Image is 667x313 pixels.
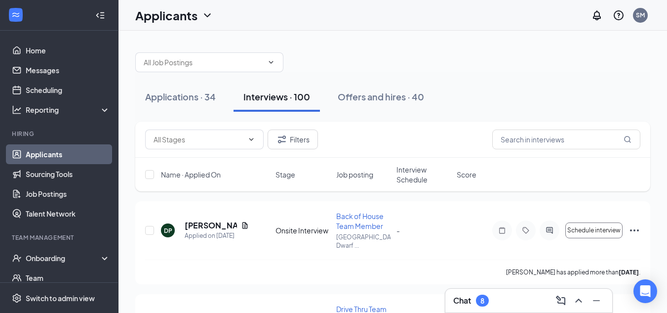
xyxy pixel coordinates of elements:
[26,41,110,60] a: Home
[185,220,237,231] h5: [PERSON_NAME]
[26,204,110,224] a: Talent Network
[185,231,249,241] div: Applied on [DATE]
[589,293,604,309] button: Minimize
[336,170,373,179] span: Job posting
[275,225,330,235] div: Onsite Interview
[520,226,532,234] svg: Tag
[12,105,22,115] svg: Analysis
[144,57,263,68] input: All Job Postings
[396,165,451,184] span: Interview Schedule
[544,226,555,234] svg: ActiveChat
[275,170,295,179] span: Stage
[268,130,318,149] button: Filter Filters
[396,226,400,235] span: -
[457,170,476,179] span: Score
[553,293,569,309] button: ComposeMessage
[12,253,22,263] svg: UserCheck
[567,227,621,234] span: Schedule interview
[12,130,108,138] div: Hiring
[243,90,310,103] div: Interviews · 100
[26,184,110,204] a: Job Postings
[241,222,249,229] svg: Document
[338,90,424,103] div: Offers and hires · 40
[267,58,275,66] svg: ChevronDown
[12,293,22,303] svg: Settings
[26,268,110,288] a: Team
[565,223,623,238] button: Schedule interview
[95,10,105,20] svg: Collapse
[633,279,657,303] div: Open Intercom Messenger
[11,10,21,20] svg: WorkstreamLogo
[135,7,197,24] h1: Applicants
[628,224,640,236] svg: Ellipses
[636,11,645,19] div: SM
[201,9,213,21] svg: ChevronDown
[26,164,110,184] a: Sourcing Tools
[12,233,108,242] div: Team Management
[161,170,221,179] span: Name · Applied On
[26,293,95,303] div: Switch to admin view
[624,135,631,143] svg: MagnifyingGlass
[453,295,471,306] h3: Chat
[590,295,602,307] svg: Minimize
[613,9,625,21] svg: QuestionInfo
[164,226,172,235] div: DP
[591,9,603,21] svg: Notifications
[336,212,384,230] span: Back of House Team Member
[247,135,255,143] svg: ChevronDown
[571,293,587,309] button: ChevronUp
[506,268,640,276] p: [PERSON_NAME] has applied more than .
[555,295,567,307] svg: ComposeMessage
[26,144,110,164] a: Applicants
[26,60,110,80] a: Messages
[154,134,243,145] input: All Stages
[145,90,216,103] div: Applications · 34
[276,134,288,145] svg: Filter
[336,233,391,250] p: [GEOGRAPHIC_DATA] Dwarf ...
[480,297,484,305] div: 8
[26,80,110,100] a: Scheduling
[573,295,585,307] svg: ChevronUp
[496,226,508,234] svg: Note
[26,253,102,263] div: Onboarding
[619,268,639,276] b: [DATE]
[26,105,111,115] div: Reporting
[492,130,640,149] input: Search in interviews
